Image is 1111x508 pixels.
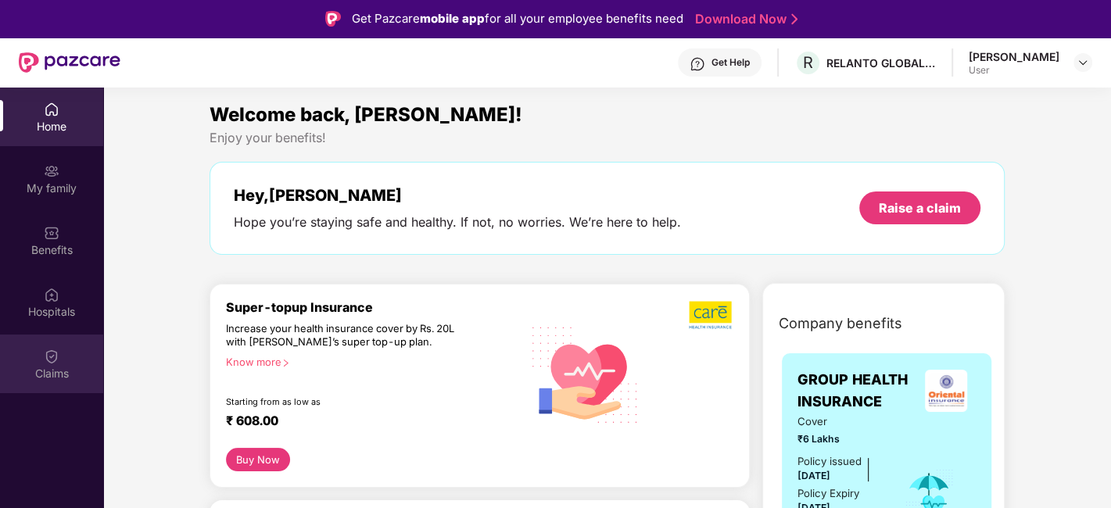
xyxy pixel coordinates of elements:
div: Increase your health insurance cover by Rs. 20L with [PERSON_NAME]’s super top-up plan. [226,322,454,349]
div: RELANTO GLOBAL PRIVATE LIMITED [826,55,936,70]
div: Get Pazcare for all your employee benefits need [352,9,683,28]
div: Get Help [711,56,750,69]
img: svg+xml;base64,PHN2ZyBpZD0iRHJvcGRvd24tMzJ4MzIiIHhtbG5zPSJodHRwOi8vd3d3LnczLm9yZy8yMDAwL3N2ZyIgd2... [1077,56,1089,69]
div: Policy issued [797,453,862,470]
div: ₹ 608.00 [226,413,507,432]
img: svg+xml;base64,PHN2ZyB3aWR0aD0iMjAiIGhlaWdodD0iMjAiIHZpZXdCb3g9IjAgMCAyMCAyMCIgZmlsbD0ibm9uZSIgeG... [44,163,59,179]
span: [DATE] [797,470,830,481]
img: Logo [325,11,341,27]
img: New Pazcare Logo [19,52,120,73]
span: Cover [797,413,882,430]
span: ₹6 Lakhs [797,431,882,446]
div: Starting from as low as [226,396,456,407]
span: Company benefits [779,313,902,334]
div: Raise a claim [879,199,961,216]
div: Super-topup Insurance [226,300,522,315]
button: Buy Now [226,448,290,470]
span: right [281,359,290,367]
img: svg+xml;base64,PHN2ZyBpZD0iSG9tZSIgeG1sbnM9Imh0dHA6Ly93d3cudzMub3JnLzIwMDAvc3ZnIiB3aWR0aD0iMjAiIG... [44,102,59,117]
span: Welcome back, [PERSON_NAME]! [210,103,522,126]
div: Enjoy your benefits! [210,130,1005,146]
img: svg+xml;base64,PHN2ZyBpZD0iQ2xhaW0iIHhtbG5zPSJodHRwOi8vd3d3LnczLm9yZy8yMDAwL3N2ZyIgd2lkdGg9IjIwIi... [44,349,59,364]
img: svg+xml;base64,PHN2ZyBpZD0iSG9zcGl0YWxzIiB4bWxucz0iaHR0cDovL3d3dy53My5vcmcvMjAwMC9zdmciIHdpZHRoPS... [44,287,59,302]
img: svg+xml;base64,PHN2ZyB4bWxucz0iaHR0cDovL3d3dy53My5vcmcvMjAwMC9zdmciIHhtbG5zOnhsaW5rPSJodHRwOi8vd3... [521,309,648,438]
img: svg+xml;base64,PHN2ZyBpZD0iQmVuZWZpdHMiIHhtbG5zPSJodHRwOi8vd3d3LnczLm9yZy8yMDAwL3N2ZyIgd2lkdGg9Ij... [44,225,59,241]
div: Hey, [PERSON_NAME] [234,186,681,205]
img: Stroke [791,11,797,27]
div: [PERSON_NAME] [969,49,1059,64]
span: GROUP HEALTH INSURANCE [797,369,916,413]
a: Download Now [695,11,793,27]
span: R [803,53,813,72]
div: User [969,64,1059,77]
img: svg+xml;base64,PHN2ZyBpZD0iSGVscC0zMngzMiIgeG1sbnM9Imh0dHA6Ly93d3cudzMub3JnLzIwMDAvc3ZnIiB3aWR0aD... [690,56,705,72]
div: Policy Expiry [797,485,859,502]
div: Hope you’re staying safe and healthy. If not, no worries. We’re here to help. [234,214,681,231]
img: b5dec4f62d2307b9de63beb79f102df3.png [689,300,733,330]
div: Know more [226,356,513,367]
strong: mobile app [420,11,485,26]
img: insurerLogo [925,370,967,412]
